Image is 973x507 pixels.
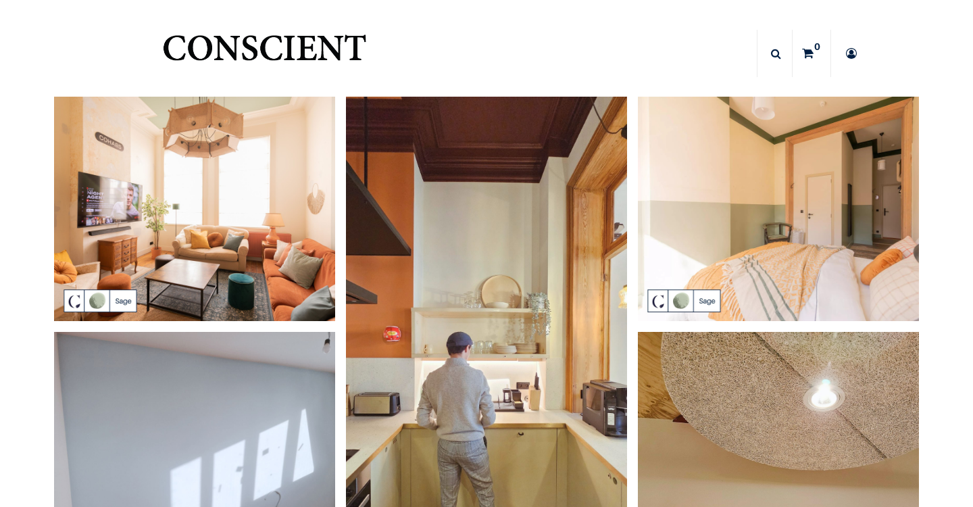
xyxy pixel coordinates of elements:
img: peinture vert sauge [54,97,335,322]
img: peinture vert sauge [638,97,919,322]
a: Logo of Conscient [160,27,369,80]
a: 0 [793,30,830,77]
sup: 0 [811,40,824,53]
img: Conscient [160,27,369,80]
